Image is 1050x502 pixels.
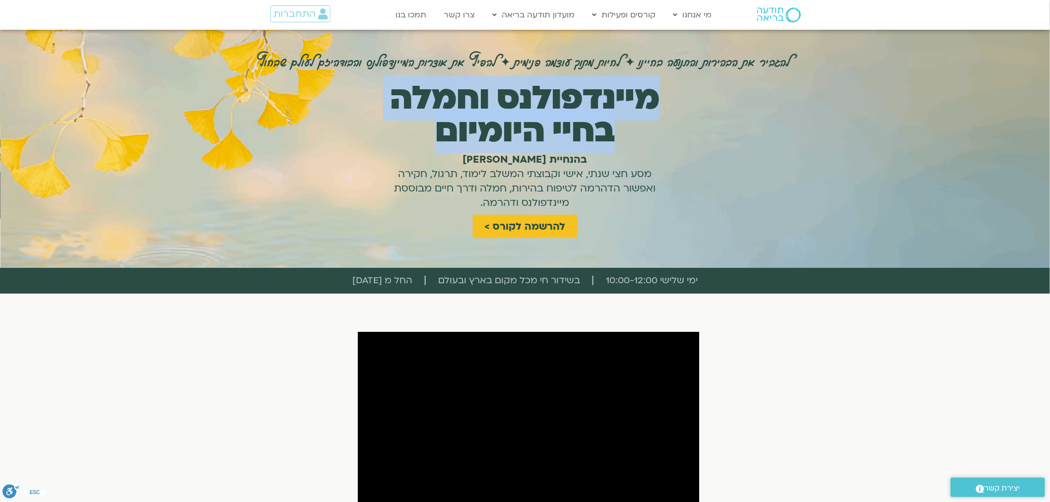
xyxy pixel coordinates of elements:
[439,5,480,24] a: צרו קשר
[259,50,792,72] h6: להגביר את הבהירות והתנועה בחיינו ✦ לחיות מתוך עוצמה פנימית ✦ להפיץ את אוצרות המיינדפולנס והבודהיז...
[951,478,1045,497] a: יצירת קשר
[488,5,580,24] a: מועדון תודעה בריאה
[606,273,698,289] span: ימי שלישי 10:00-12:00
[391,5,432,24] a: תמכו בנו
[588,5,661,24] a: קורסים ופעילות
[757,7,801,22] img: תודעה בריאה
[438,273,580,289] span: בשידור חי מכל מקום בארץ ובעולם
[386,152,664,210] h1: מסע חצי שנתי, אישי וקבוצתי המשלב לימוד, תרגול, חקירה ואפשור הדהרמה לטיפוח בהירות, חמלה ודרך חיים ...
[984,482,1020,495] span: יצירת קשר
[376,82,674,147] h1: מיינדפולנס וחמלה בחיי היומיום
[668,5,717,24] a: מי אנחנו
[273,8,316,19] span: התחברות
[485,221,566,232] span: להרשמה לקורס >
[463,153,588,166] b: בהנחיית [PERSON_NAME]
[352,273,412,289] span: החל מ [DATE]​
[473,215,578,238] a: להרשמה לקורס >
[270,5,330,22] a: התחברות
